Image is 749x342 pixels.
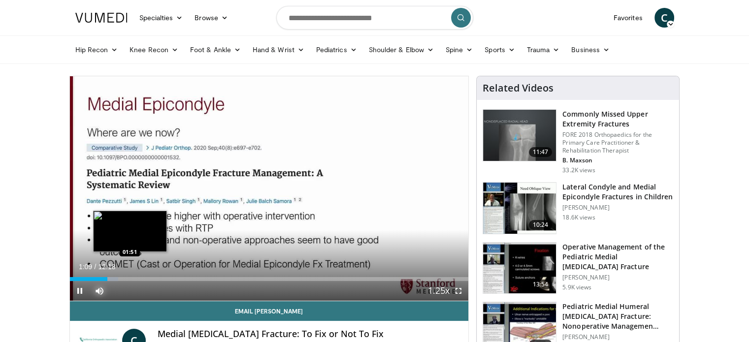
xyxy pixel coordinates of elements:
img: VuMedi Logo [75,13,128,23]
a: Specialties [133,8,189,28]
span: 10:24 [529,220,553,230]
button: Fullscreen [449,281,468,301]
h3: Commonly Missed Upper Extremity Fractures [562,109,673,129]
span: 13:54 [529,280,553,289]
p: [PERSON_NAME] [562,274,673,281]
input: Search topics, interventions [276,6,473,30]
button: Playback Rate [429,281,449,301]
a: Hand & Wrist [247,40,310,60]
div: Progress Bar [70,277,469,281]
h4: Medial [MEDICAL_DATA] Fracture: To Fix or Not To Fix [158,329,460,340]
button: Mute [90,281,109,301]
a: Favorites [608,8,649,28]
p: B. Maxson [562,156,673,164]
a: Spine [440,40,479,60]
p: 18.6K views [562,214,595,221]
a: Knee Recon [124,40,184,60]
a: Business [565,40,616,60]
a: C [654,8,674,28]
a: Hip Recon [69,40,124,60]
span: 11:47 [529,147,553,157]
a: Sports [479,40,521,60]
p: FORE 2018 Orthopaedics for the Primary Care Practitioner & Rehabilitation Therapist [562,131,673,155]
a: Email [PERSON_NAME] [70,301,469,321]
img: b2c65235-e098-4cd2-ab0f-914df5e3e270.150x105_q85_crop-smart_upscale.jpg [483,110,556,161]
img: 868cbeea-ace2-4431-bef2-97774fc13c0b.150x105_q85_crop-smart_upscale.jpg [483,243,556,294]
p: [PERSON_NAME] [562,204,673,212]
a: Browse [189,8,234,28]
a: Pediatrics [310,40,363,60]
h4: Related Videos [483,82,554,94]
button: Pause [70,281,90,301]
img: 270001_0000_1.png.150x105_q85_crop-smart_upscale.jpg [483,183,556,234]
img: image.jpeg [93,211,167,252]
a: Foot & Ankle [184,40,247,60]
h3: Lateral Condyle and Medial Epicondyle Fractures in Children [562,182,673,202]
p: [PERSON_NAME] [562,333,673,341]
a: 13:54 Operative Management of the Pediatric Medial [MEDICAL_DATA] Fracture [PERSON_NAME] 5.9K views [483,242,673,294]
p: 33.2K views [562,166,595,174]
p: 5.9K views [562,283,591,291]
span: 12:18 [98,263,115,271]
a: 10:24 Lateral Condyle and Medial Epicondyle Fractures in Children [PERSON_NAME] 18.6K views [483,182,673,234]
a: Trauma [521,40,566,60]
a: Shoulder & Elbow [363,40,440,60]
video-js: Video Player [70,76,469,301]
span: / [95,263,97,271]
a: 11:47 Commonly Missed Upper Extremity Fractures FORE 2018 Orthopaedics for the Primary Care Pract... [483,109,673,174]
h3: Pediatric Medial Humeral [MEDICAL_DATA] Fracture: Nonoperative Managemen… [562,302,673,331]
h3: Operative Management of the Pediatric Medial [MEDICAL_DATA] Fracture [562,242,673,272]
span: 1:09 [79,263,92,271]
